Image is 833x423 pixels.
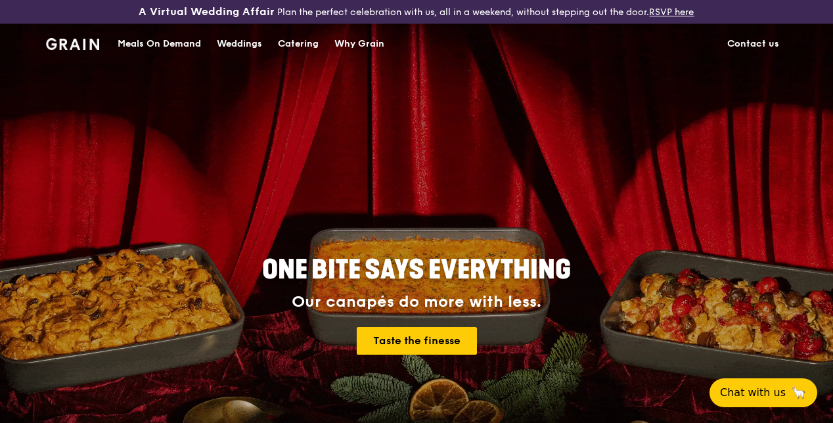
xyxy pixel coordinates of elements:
[139,5,275,18] h3: A Virtual Wedding Affair
[720,385,786,401] span: Chat with us
[180,293,653,311] div: Our canapés do more with less.
[217,24,262,64] div: Weddings
[278,24,319,64] div: Catering
[262,254,571,286] span: ONE BITE SAYS EVERYTHING
[46,38,99,50] img: Grain
[709,378,817,407] button: Chat with us🦙
[270,24,326,64] a: Catering
[719,24,787,64] a: Contact us
[46,23,99,62] a: GrainGrain
[791,385,807,401] span: 🦙
[357,327,477,355] a: Taste the finesse
[209,24,270,64] a: Weddings
[649,7,694,18] a: RSVP here
[326,24,392,64] a: Why Grain
[334,24,384,64] div: Why Grain
[139,5,694,18] div: Plan the perfect celebration with us, all in a weekend, without stepping out the door.
[118,24,201,64] div: Meals On Demand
